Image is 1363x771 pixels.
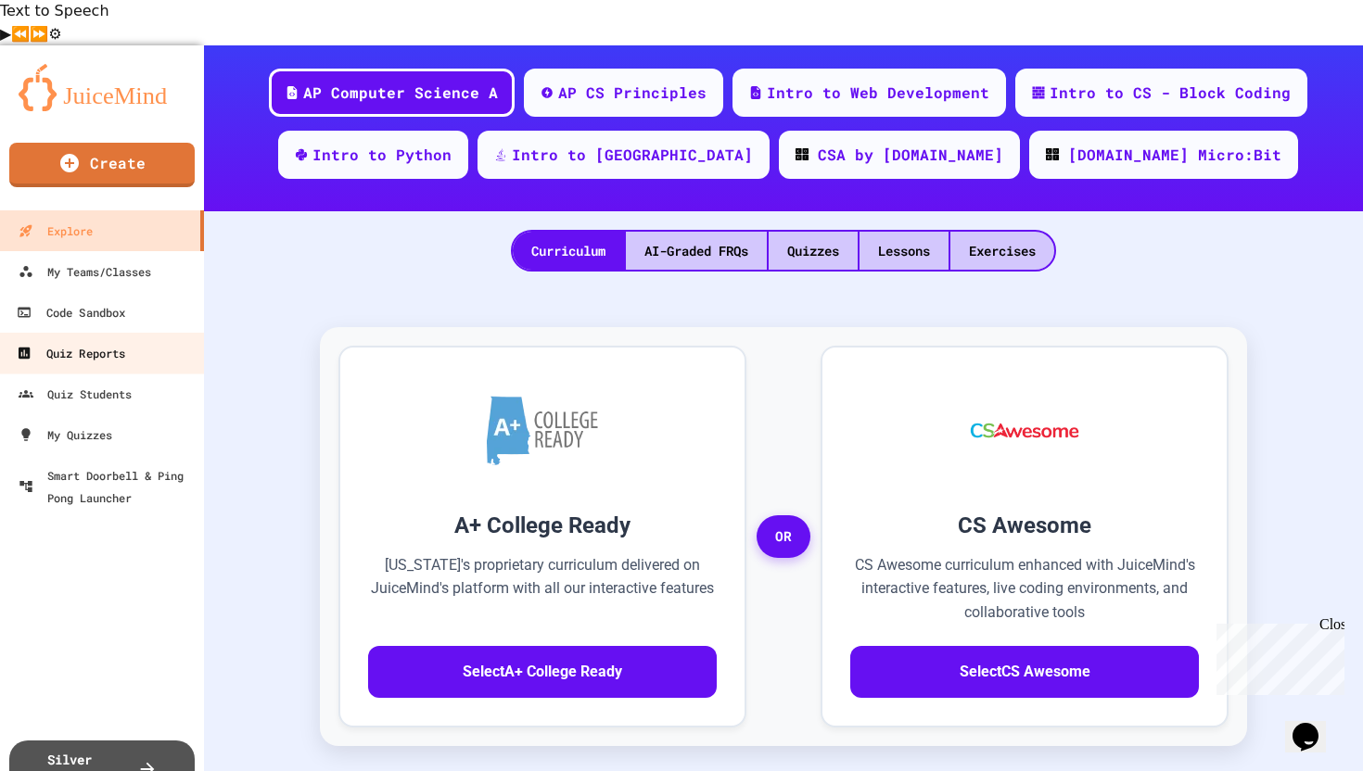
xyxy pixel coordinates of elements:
[17,341,126,364] div: Quiz Reports
[487,396,598,465] img: A+ College Ready
[558,82,707,104] div: AP CS Principles
[850,553,1199,625] p: CS Awesome curriculum enhanced with JuiceMind's interactive features, live coding environments, a...
[757,515,810,558] span: OR
[368,646,717,698] button: SelectA+ College Ready
[512,144,753,166] div: Intro to [GEOGRAPHIC_DATA]
[11,23,30,45] button: Previous
[1209,616,1344,695] iframe: chat widget
[19,220,93,242] div: Explore
[48,23,61,45] button: Settings
[1050,82,1291,104] div: Intro to CS - Block Coding
[952,375,1098,487] img: CS Awesome
[850,509,1199,542] h3: CS Awesome
[513,232,624,270] div: Curriculum
[1068,144,1281,166] div: [DOMAIN_NAME] Micro:Bit
[19,464,197,509] div: Smart Doorbell & Ping Pong Launcher
[30,23,48,45] button: Forward
[303,82,498,104] div: AP Computer Science A
[312,144,452,166] div: Intro to Python
[767,82,989,104] div: Intro to Web Development
[19,383,132,405] div: Quiz Students
[818,144,1003,166] div: CSA by [DOMAIN_NAME]
[860,232,949,270] div: Lessons
[850,646,1199,698] button: SelectCS Awesome
[19,423,112,446] div: My Quizzes
[769,232,858,270] div: Quizzes
[1046,148,1059,161] img: CODE_logo_RGB.png
[368,509,717,542] h3: A+ College Ready
[950,232,1054,270] div: Exercises
[19,260,151,283] div: My Teams/Classes
[626,232,767,270] div: AI-Graded FRQs
[19,64,185,112] img: logo-orange.svg
[368,553,717,625] p: [US_STATE]'s proprietary curriculum delivered on JuiceMind's platform with all our interactive fe...
[1285,697,1344,752] iframe: chat widget
[17,300,126,323] div: Code Sandbox
[9,143,195,187] a: Create
[796,148,809,161] img: CODE_logo_RGB.png
[7,7,128,118] div: Chat with us now!Close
